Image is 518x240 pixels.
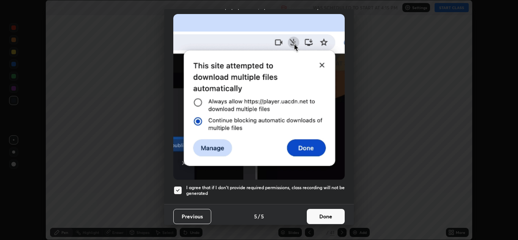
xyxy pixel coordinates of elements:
h5: I agree that if I don't provide required permissions, class recording will not be generated [186,185,345,196]
h4: / [258,212,260,220]
h4: 5 [254,212,257,220]
h4: 5 [261,212,264,220]
img: downloads-permission-blocked.gif [173,14,345,180]
button: Done [307,209,345,224]
button: Previous [173,209,211,224]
